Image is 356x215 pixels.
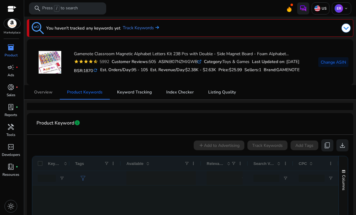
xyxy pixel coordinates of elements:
div: Toys & Games [204,58,250,65]
span: search [34,5,41,12]
span: Columns [341,175,346,190]
mat-icon: star [74,59,79,64]
h3: You haven't tracked any keywords yet [46,24,120,32]
span: fiber_manual_record [16,66,18,68]
b: Customer Reviews: [112,59,149,65]
img: keyword-tracking.svg [32,22,44,34]
span: light_mode [7,203,14,210]
span: handyman [7,123,14,131]
p: Marketplace [4,30,21,35]
h5: BSR: [74,67,98,74]
p: ER [335,4,343,13]
div: B07NZMJGWB [158,58,202,65]
span: 95 - 105 [132,67,148,73]
span: Product Keywords [67,90,103,94]
mat-icon: star [79,59,84,64]
p: Press to search [42,5,78,12]
span: book_4 [7,163,14,170]
button: Change ASIN [318,57,348,67]
span: code_blocks [7,143,14,150]
img: amazon.svg [4,19,20,28]
p: Ads [8,72,14,78]
b: ASIN: [158,59,169,65]
img: arrow-right.svg [154,26,159,29]
span: info [74,120,80,126]
span: Keyword Tracking [117,90,152,94]
img: dropdown-arrow.svg [342,24,351,33]
b: Last Updated on [252,59,284,65]
b: Category: [204,59,222,65]
div: 505 [112,58,156,65]
span: 1 [259,67,261,73]
span: campaign [7,64,14,71]
p: Reports [5,112,17,118]
span: $2.38K - $2.63K [185,67,216,73]
span: Brand [264,67,275,73]
img: 51kmXjTiynL._AC_US100_.jpg [39,51,61,74]
h5: Sellers: [244,68,261,73]
p: Product [5,52,17,58]
span: fiber_manual_record [16,86,18,88]
div: 5992 [98,58,109,65]
span: inventory_2 [7,44,14,51]
span: Index Checker [166,90,194,94]
h5: Price: [218,68,242,73]
span: Change ASIN [321,59,346,65]
span: lab_profile [7,103,14,111]
p: Developers [2,152,20,157]
span: $25.99 [229,67,242,73]
span: 1870 [83,68,93,74]
div: : [DATE] [252,58,299,65]
h5: Est. Orders/Day: [100,68,148,73]
p: US [320,6,327,11]
p: Sales [7,92,15,98]
span: GAMENOTE [276,67,300,73]
mat-icon: star [84,59,88,64]
mat-icon: star [88,59,93,64]
mat-icon: star_half [93,59,98,64]
span: / [54,5,59,12]
button: download [336,139,348,151]
mat-icon: refresh [93,68,98,73]
img: us.svg [314,5,320,11]
span: fiber_manual_record [16,166,18,168]
p: Tools [6,132,15,138]
span: Listing Quality [208,90,236,94]
span: fiber_manual_record [16,106,18,108]
span: keyboard_arrow_down [344,6,348,11]
span: Overview [34,90,52,94]
p: Resources [2,172,19,177]
span: Product Keyword [37,118,74,128]
span: download [339,142,346,149]
span: donut_small [7,84,14,91]
h5: : [264,68,300,73]
a: Track Keywords [123,25,159,31]
h5: Est. Revenue/Day: [150,68,216,73]
h4: Gamenote Classroom Magnetic Alphabet Letters Kit 238 Pcs with Double - Side Magnet Board - Foam A... [74,52,300,57]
